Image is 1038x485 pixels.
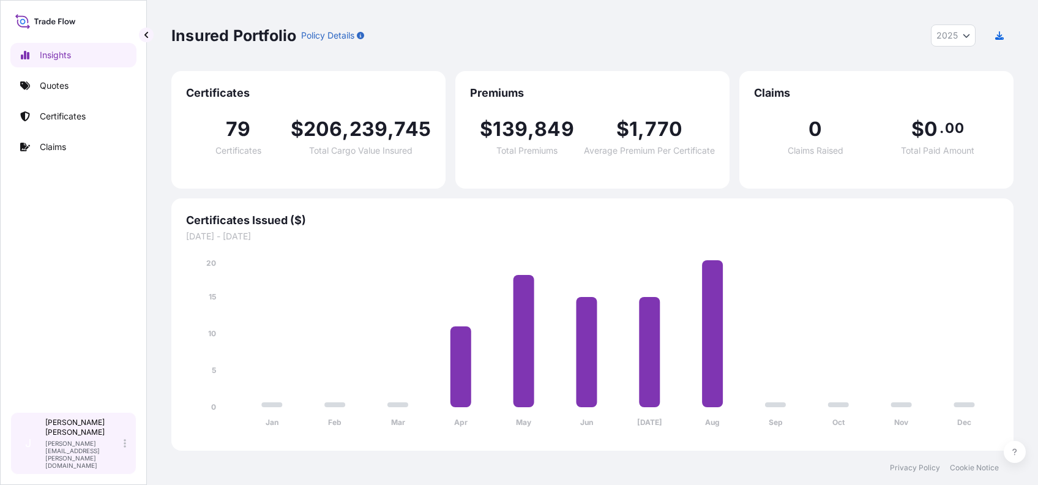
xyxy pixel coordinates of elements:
a: Cookie Notice [950,463,999,473]
tspan: [DATE] [637,418,662,427]
a: Privacy Policy [890,463,940,473]
span: 206 [304,119,343,139]
span: Premiums [470,86,715,100]
span: J [25,437,31,449]
span: 2025 [936,29,958,42]
p: Insured Portfolio [171,26,296,45]
tspan: Oct [832,418,845,427]
span: [DATE] - [DATE] [186,230,999,242]
a: Quotes [10,73,136,98]
span: 00 [945,123,963,133]
a: Claims [10,135,136,159]
tspan: Dec [957,418,971,427]
span: Certificates [215,146,261,155]
tspan: Mar [391,418,405,427]
span: , [638,119,644,139]
p: Insights [40,49,71,61]
span: Certificates Issued ($) [186,213,999,228]
span: 239 [349,119,388,139]
tspan: 20 [206,258,216,268]
p: [PERSON_NAME][EMAIL_ADDRESS][PERSON_NAME][DOMAIN_NAME] [45,440,121,469]
p: Claims [40,141,66,153]
tspan: 0 [211,402,216,412]
tspan: Nov [894,418,909,427]
p: Quotes [40,80,69,92]
span: , [342,119,349,139]
a: Certificates [10,104,136,129]
span: 0 [808,119,822,139]
span: . [939,123,944,133]
tspan: 15 [209,292,216,301]
p: Policy Details [301,29,354,42]
span: Claims [754,86,999,100]
tspan: Jun [580,418,593,427]
tspan: 10 [208,329,216,338]
span: 139 [493,119,528,139]
span: $ [480,119,493,139]
span: 79 [226,119,250,139]
tspan: Jan [266,418,278,427]
span: $ [911,119,924,139]
tspan: Sep [769,418,783,427]
span: Total Premiums [496,146,558,155]
span: Total Paid Amount [901,146,974,155]
span: 849 [534,119,574,139]
tspan: Feb [328,418,342,427]
span: $ [616,119,629,139]
tspan: 5 [212,366,216,375]
tspan: Aug [705,418,720,427]
tspan: May [516,418,532,427]
a: Insights [10,43,136,67]
span: 770 [645,119,683,139]
span: , [528,119,534,139]
p: [PERSON_NAME] [PERSON_NAME] [45,418,121,437]
span: Average Premium Per Certificate [584,146,715,155]
span: Total Cargo Value Insured [309,146,413,155]
span: 745 [394,119,431,139]
tspan: Apr [454,418,468,427]
span: $ [291,119,304,139]
span: Claims Raised [788,146,843,155]
span: 1 [629,119,638,139]
span: Certificates [186,86,431,100]
span: , [387,119,394,139]
span: 0 [924,119,938,139]
button: Year Selector [931,24,976,47]
p: Certificates [40,110,86,122]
